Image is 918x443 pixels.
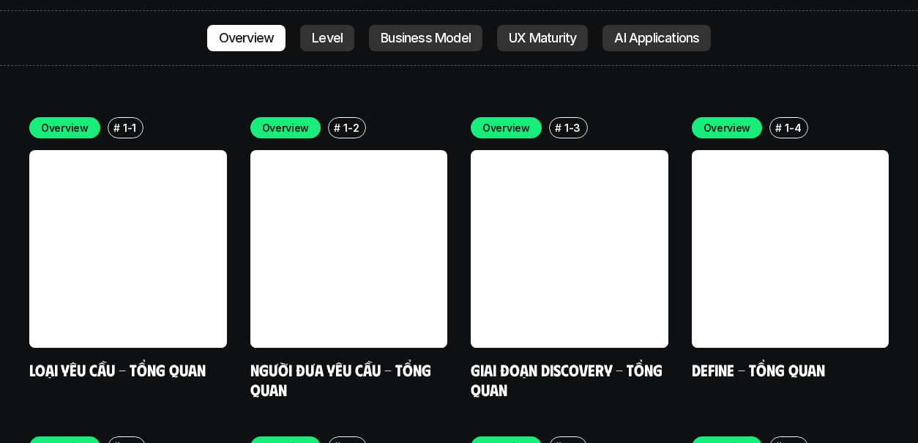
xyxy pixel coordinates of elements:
[509,31,576,45] p: UX Maturity
[41,120,89,135] p: Overview
[555,122,561,133] h6: #
[497,25,588,51] a: UX Maturity
[113,122,120,133] h6: #
[381,31,471,45] p: Business Model
[334,122,340,133] h6: #
[207,25,286,51] a: Overview
[343,120,359,135] p: 1-2
[564,120,581,135] p: 1-3
[123,120,136,135] p: 1-1
[775,122,782,133] h6: #
[29,360,206,379] a: Loại yêu cầu - Tổng quan
[602,25,711,51] a: AI Applications
[369,25,482,51] a: Business Model
[482,120,530,135] p: Overview
[300,25,354,51] a: Level
[614,31,699,45] p: AI Applications
[704,120,751,135] p: Overview
[262,120,310,135] p: Overview
[692,360,825,379] a: Define - Tổng quan
[312,31,343,45] p: Level
[471,360,666,400] a: Giai đoạn Discovery - Tổng quan
[250,360,435,400] a: Người đưa yêu cầu - Tổng quan
[785,120,801,135] p: 1-4
[219,31,275,45] p: Overview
